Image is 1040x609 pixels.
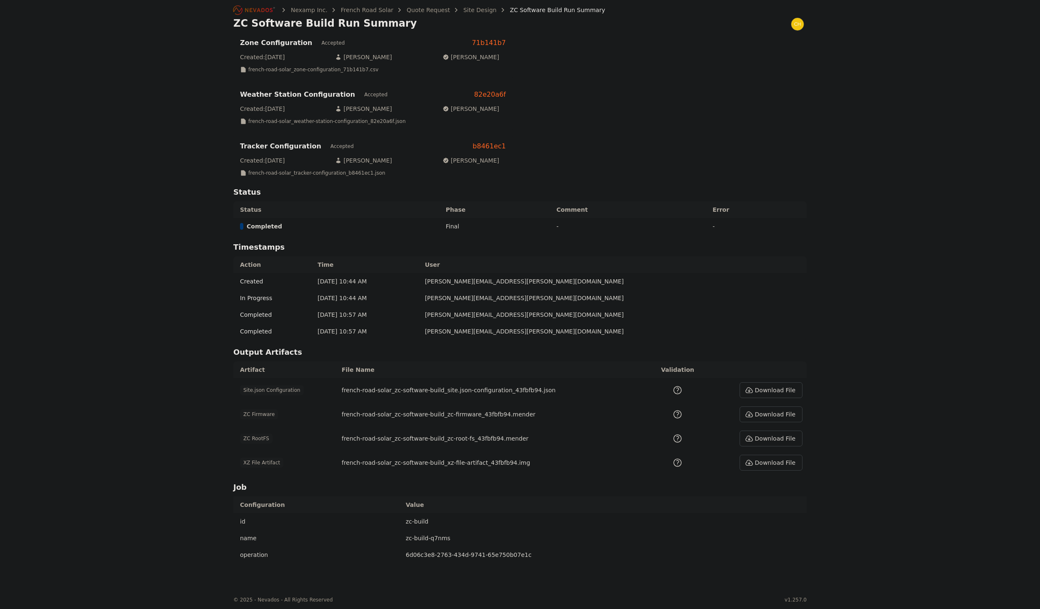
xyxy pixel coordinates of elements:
[402,513,807,530] td: zc-build
[402,546,807,563] td: 6d06c3e8-2763-434d-9741-65e750b07e1c
[337,361,649,378] th: File Name
[421,306,807,323] td: [PERSON_NAME][EMAIL_ADDRESS][PERSON_NAME][DOMAIN_NAME]
[240,518,245,525] span: id
[248,118,406,125] p: french-road-solar_weather-station-configuration_82e20a6f.json
[233,496,402,513] th: Configuration
[402,496,807,513] th: Value
[233,17,417,30] h1: ZC Software Build Run Summary
[313,306,420,323] td: [DATE] 10:57 AM
[240,327,309,336] div: Completed
[240,434,272,444] span: ZC RootFS
[335,53,392,61] p: [PERSON_NAME]
[402,530,807,546] td: zc-build-q7nms
[672,409,682,419] div: No Schema
[421,256,807,273] th: User
[474,90,506,100] a: 82e20a6f
[248,170,385,176] p: french-road-solar_tracker-configuration_b8461ec1.json
[672,385,682,395] div: No Schema
[740,382,802,398] button: Download File
[421,323,807,340] td: [PERSON_NAME][EMAIL_ADDRESS][PERSON_NAME][DOMAIN_NAME]
[240,38,312,48] h3: Zone Configuration
[313,290,420,306] td: [DATE] 10:44 AM
[342,387,555,393] span: french-road-solar_zc-software-build_site.json-configuration_43fbfb94.json
[708,201,807,218] th: Error
[342,435,528,442] span: french-road-solar_zc-software-build_zc-root-fs_43fbfb94.mender
[552,218,708,235] td: -
[785,596,807,603] div: v1.257.0
[335,156,392,165] p: [PERSON_NAME]
[240,385,304,395] span: Site.json Configuration
[446,222,459,231] div: Final
[240,156,285,165] p: Created: [DATE]
[233,481,807,496] h2: Job
[240,458,283,468] span: XZ File Artifact
[442,105,499,113] p: [PERSON_NAME]
[233,256,313,273] th: Action
[342,459,530,466] span: french-road-solar_zc-software-build_xz-file-artifact_43fbfb94.img
[240,311,309,319] div: Completed
[442,156,499,165] p: [PERSON_NAME]
[791,18,804,31] img: chris.young@nevados.solar
[233,186,807,201] h2: Status
[319,39,347,47] div: Accepted
[740,431,802,446] button: Download File
[247,222,282,231] span: Completed
[421,273,807,290] td: [PERSON_NAME][EMAIL_ADDRESS][PERSON_NAME][DOMAIN_NAME]
[672,458,682,468] div: No Schema
[442,53,499,61] p: [PERSON_NAME]
[740,455,802,471] button: Download File
[240,90,355,100] h3: Weather Station Configuration
[240,53,285,61] p: Created: [DATE]
[240,105,285,113] p: Created: [DATE]
[313,273,420,290] td: [DATE] 10:44 AM
[342,411,535,418] span: french-road-solar_zc-software-build_zc-firmware_43fbfb94.mender
[248,66,378,73] p: french-road-solar_zone-configuration_71b141b7.csv
[240,277,309,286] div: Created
[233,346,807,361] h2: Output Artifacts
[472,141,506,151] a: b8461ec1
[240,141,321,151] h3: Tracker Configuration
[240,409,278,419] span: ZC Firmware
[240,294,309,302] div: In Progress
[649,361,707,378] th: Validation
[335,105,392,113] p: [PERSON_NAME]
[233,201,442,218] th: Status
[328,142,356,150] div: Accepted
[313,256,420,273] th: Time
[708,218,807,235] td: -
[233,3,605,17] nav: Breadcrumb
[463,6,497,14] a: Site Design
[407,6,450,14] a: Quote Request
[240,535,257,541] span: name
[233,596,333,603] div: © 2025 - Nevados - All Rights Reserved
[233,241,807,256] h2: Timestamps
[472,38,506,48] a: 71b141b7
[240,551,268,558] span: operation
[498,6,605,14] div: ZC Software Build Run Summary
[362,90,390,99] div: Accepted
[672,434,682,444] div: No Schema
[421,290,807,306] td: [PERSON_NAME][EMAIL_ADDRESS][PERSON_NAME][DOMAIN_NAME]
[442,201,552,218] th: Phase
[233,361,337,378] th: Artifact
[291,6,327,14] a: Nexamp Inc.
[313,323,420,340] td: [DATE] 10:57 AM
[552,201,708,218] th: Comment
[341,6,393,14] a: French Road Solar
[740,406,802,422] button: Download File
